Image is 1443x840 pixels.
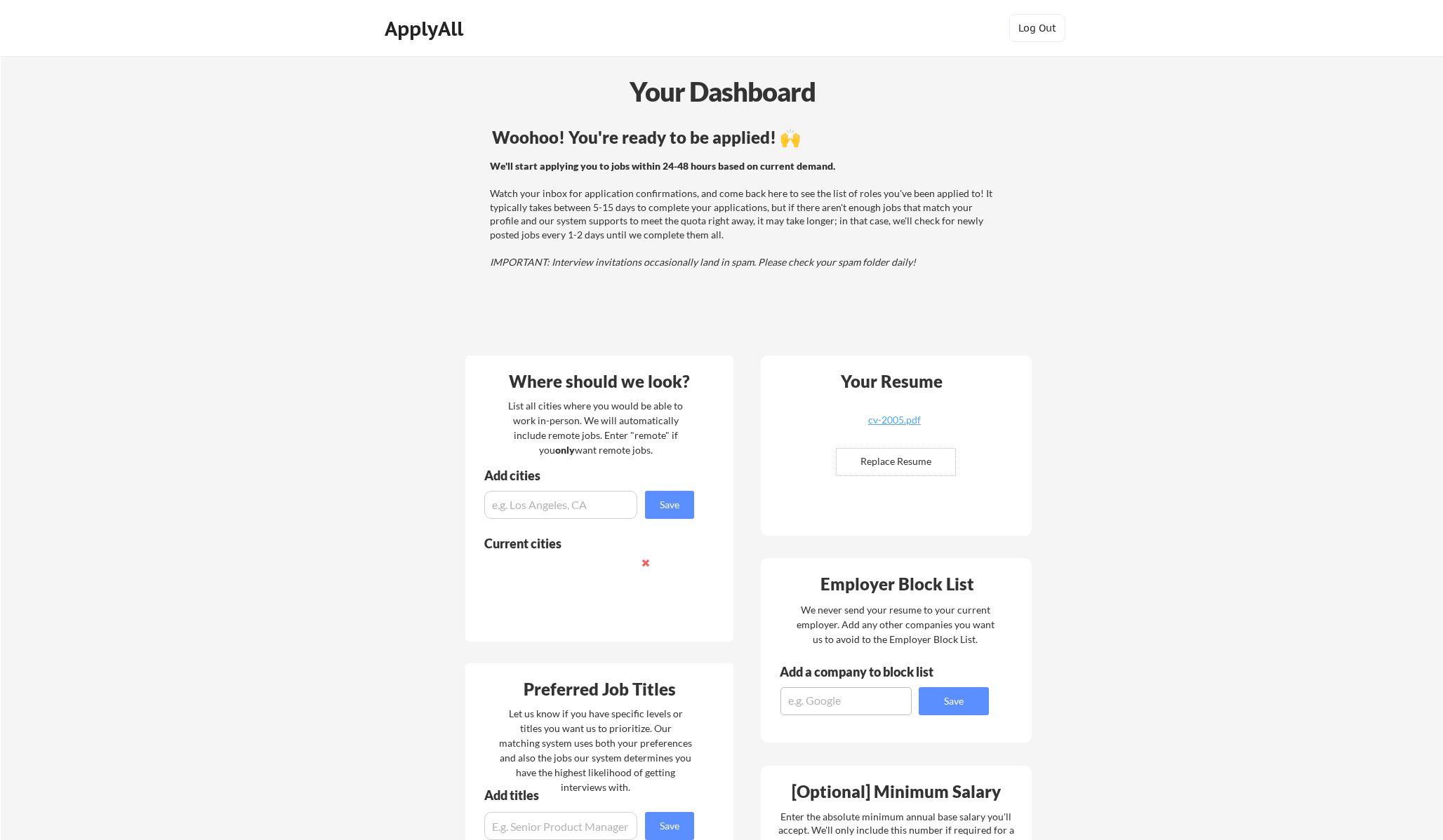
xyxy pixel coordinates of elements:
[645,491,694,519] button: Save
[1009,14,1065,42] button: Log Out
[811,415,978,425] div: cv-2005.pdf
[490,159,996,269] div: Watch your inbox for application confirmations, and come back here to see the list of roles you'v...
[484,537,679,550] div: Current cities
[484,789,682,801] div: Add titles
[499,706,692,794] div: Let us know if you have specific levels or titles you want us to prioritize. Our matching system ...
[490,160,835,172] strong: We'll start applying you to jobs within 24-48 hours based on current demand.
[811,415,978,437] a: cv-2005.pdf
[492,129,998,146] div: Woohoo! You're ready to be applied! 🙌
[484,491,637,519] input: e.g. Los Angeles, CA
[499,398,692,457] div: List all cities where you would be able to work in-person. We will automatically include remote j...
[780,665,955,678] div: Add a company to block list
[795,602,995,646] div: We never send your resume to your current employer. Add any other companies you want us to avoid ...
[469,681,730,698] div: Preferred Job Titles
[1,72,1443,111] div: Your Dashboard
[645,812,694,840] button: Save
[822,373,961,390] div: Your Resume
[490,256,916,268] em: IMPORTANT: Interview invitations occasionally land in spam. Please check your spam folder daily!
[555,444,575,456] strong: only
[484,469,698,482] div: Add cities
[484,812,637,840] input: E.g. Senior Product Manager
[766,576,1028,592] div: Employer Block List
[766,783,1027,800] div: [Optional] Minimum Salary
[469,373,730,390] div: Where should we look?
[919,687,989,715] button: Save
[385,17,467,41] div: ApplyAll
